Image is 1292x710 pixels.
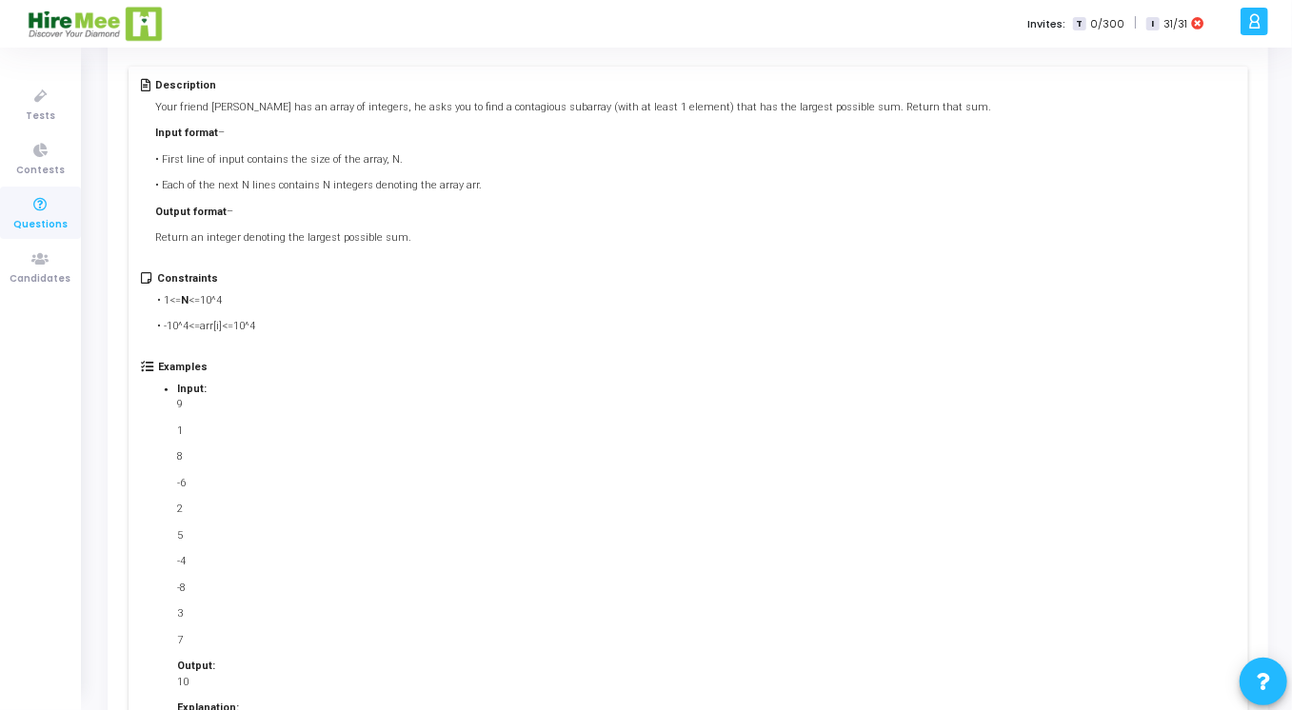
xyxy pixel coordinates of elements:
[177,554,381,570] p: -4
[177,424,381,440] p: 1
[157,272,255,285] h5: Constraints
[177,397,381,413] p: 9
[155,152,991,168] p: • First line of input contains the size of the array, N.
[1027,16,1065,32] label: Invites:
[1134,13,1137,33] span: |
[157,293,255,309] p: • 1<= <=10^4
[177,660,215,672] strong: Output:
[1146,17,1159,31] span: I
[177,449,381,465] p: 8
[177,383,207,395] strong: Input:
[177,581,381,597] p: -8
[16,163,65,179] span: Contests
[155,206,227,218] strong: Output format
[155,230,991,247] p: Return an integer denoting the largest possible sum.
[155,178,991,194] p: • Each of the next N lines contains N integers denoting the array arr.
[10,271,71,287] span: Candidates
[155,126,991,142] p: –
[13,217,68,233] span: Questions
[177,606,381,622] p: 3
[1073,17,1085,31] span: T
[27,5,165,43] img: logo
[1163,16,1187,32] span: 31/31
[155,205,991,221] p: –
[177,528,381,544] p: 5
[177,476,381,492] p: -6
[181,294,189,306] strong: N
[26,108,55,125] span: Tests
[177,633,381,649] p: 7
[177,675,381,691] p: 10
[158,361,400,373] h5: Examples
[155,100,991,116] p: Your friend [PERSON_NAME] has an array of integers, he asks you to find a contagious subarray (wi...
[1090,16,1124,32] span: 0/300
[177,502,381,518] p: 2
[155,127,218,139] strong: Input format
[155,79,991,91] h5: Description
[157,319,255,335] p: • -10^4<=arr[i]<=10^4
